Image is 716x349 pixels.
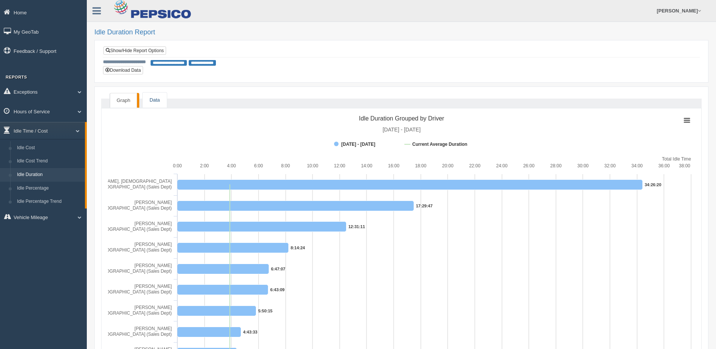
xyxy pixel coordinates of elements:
[550,163,562,168] text: 28:00
[496,163,508,168] text: 24:00
[81,179,172,184] tspan: [PERSON_NAME], [DEMOGRAPHIC_DATA]
[383,127,421,133] tspan: [DATE] - [DATE]
[291,246,305,250] tspan: 8:14:24
[14,141,85,155] a: Idle Cost
[243,330,257,334] tspan: 4:43:33
[143,93,166,108] a: Data
[577,163,588,168] text: 30:00
[281,163,290,168] text: 8:00
[442,163,453,168] text: 20:00
[134,326,172,331] tspan: [PERSON_NAME]
[134,200,172,205] tspan: [PERSON_NAME]
[348,224,365,229] tspan: 12:31:11
[270,287,285,292] tspan: 6:43:09
[72,269,172,274] tspan: Jacksonville [GEOGRAPHIC_DATA] (Sales Dept)
[72,332,172,337] tspan: Jacksonville [GEOGRAPHIC_DATA] (Sales Dept)
[341,142,375,147] tspan: [DATE] - [DATE]
[662,156,691,162] tspan: Total Idle Time
[469,163,480,168] text: 22:00
[658,163,670,168] text: 36:00
[604,163,616,168] text: 32:00
[134,284,172,289] tspan: [PERSON_NAME]
[134,305,172,310] tspan: [PERSON_NAME]
[412,142,467,147] tspan: Current Average Duration
[388,163,399,168] text: 16:00
[631,163,643,168] text: 34:00
[72,247,172,253] tspan: Jacksonville [GEOGRAPHIC_DATA] (Sales Dept)
[14,168,85,182] a: Idle Duration
[72,289,172,295] tspan: Jacksonville [GEOGRAPHIC_DATA] (Sales Dept)
[415,163,427,168] text: 18:00
[72,205,172,211] tspan: Jacksonville [GEOGRAPHIC_DATA] (Sales Dept)
[679,163,690,168] text: 38:00
[94,29,708,36] h2: Idle Duration Report
[416,204,433,208] tspan: 17:29:47
[103,66,143,74] button: Download Data
[14,154,85,168] a: Idle Cost Trend
[307,163,318,168] text: 10:00
[645,182,661,187] tspan: 34:26:20
[110,93,137,108] a: Graph
[271,267,285,271] tspan: 6:47:07
[72,310,172,316] tspan: Jacksonville [GEOGRAPHIC_DATA] (Sales Dept)
[258,309,273,313] tspan: 5:50:15
[14,182,85,195] a: Idle Percentage
[227,163,236,168] text: 4:00
[200,163,209,168] text: 2:00
[359,115,445,122] tspan: Idle Duration Grouped by Driver
[72,227,172,232] tspan: Jacksonville [GEOGRAPHIC_DATA] (Sales Dept)
[103,46,166,55] a: Show/Hide Report Options
[334,163,345,168] text: 12:00
[523,163,534,168] text: 26:00
[361,163,372,168] text: 14:00
[173,163,182,168] text: 0:00
[254,163,263,168] text: 6:00
[134,242,172,247] tspan: [PERSON_NAME]
[134,263,172,268] tspan: [PERSON_NAME]
[14,195,85,208] a: Idle Percentage Trend
[72,184,172,190] tspan: Jacksonville [GEOGRAPHIC_DATA] (Sales Dept)
[134,221,172,226] tspan: [PERSON_NAME]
